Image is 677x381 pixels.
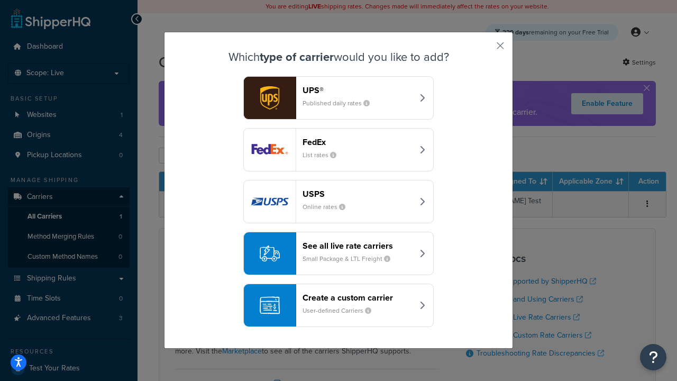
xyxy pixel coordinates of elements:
small: Small Package & LTL Freight [303,254,399,264]
img: usps logo [244,180,296,223]
button: Open Resource Center [640,344,666,370]
img: ups logo [244,77,296,119]
button: Create a custom carrierUser-defined Carriers [243,284,434,327]
img: fedEx logo [244,129,296,171]
header: Create a custom carrier [303,293,413,303]
header: See all live rate carriers [303,241,413,251]
strong: type of carrier [260,48,334,66]
small: Online rates [303,202,354,212]
img: icon-carrier-custom-c93b8a24.svg [260,295,280,315]
button: fedEx logoFedExList rates [243,128,434,171]
header: USPS [303,189,413,199]
small: Published daily rates [303,98,378,108]
header: FedEx [303,137,413,147]
small: User-defined Carriers [303,306,380,315]
small: List rates [303,150,345,160]
button: usps logoUSPSOnline rates [243,180,434,223]
h3: Which would you like to add? [191,51,486,63]
img: icon-carrier-liverate-becf4550.svg [260,243,280,264]
button: ups logoUPS®Published daily rates [243,76,434,120]
button: See all live rate carriersSmall Package & LTL Freight [243,232,434,275]
header: UPS® [303,85,413,95]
